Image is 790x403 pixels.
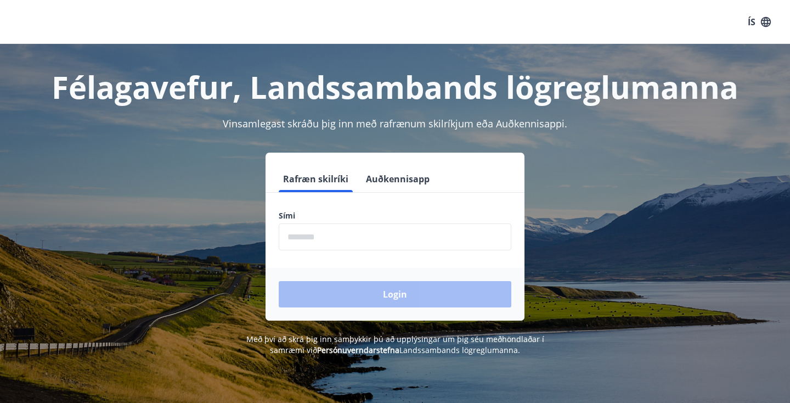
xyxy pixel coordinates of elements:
h1: Félagavefur, Landssambands lögreglumanna [13,66,777,108]
a: Persónuverndarstefna [317,345,399,355]
span: Vinsamlegast skráðu þig inn með rafrænum skilríkjum eða Auðkennisappi. [223,117,567,130]
button: Auðkennisapp [362,166,434,192]
button: Rafræn skilríki [279,166,353,192]
span: Með því að skrá þig inn samþykkir þú að upplýsingar um þig séu meðhöndlaðar í samræmi við Landssa... [246,334,544,355]
label: Sími [279,210,511,221]
button: ÍS [742,12,777,32]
